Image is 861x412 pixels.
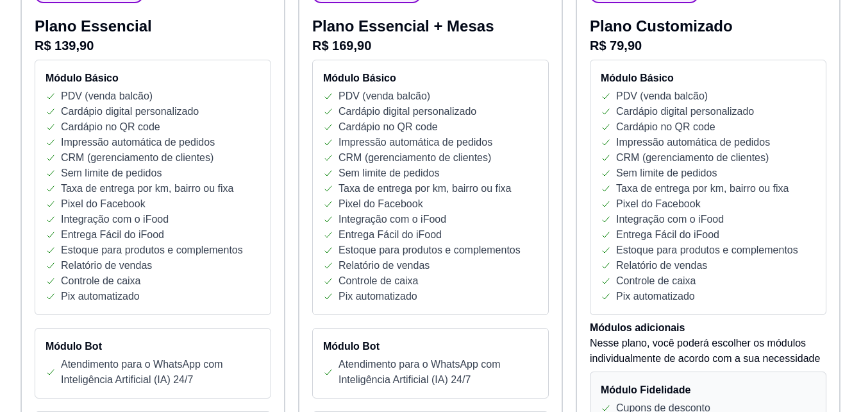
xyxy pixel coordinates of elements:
p: Taxa de entrega por km, bairro ou fixa [616,181,789,196]
h4: Módulo Básico [601,71,815,86]
p: PDV (venda balcão) [616,89,708,104]
p: Pixel do Facebook [616,196,701,212]
h4: Módulo Fidelidade [601,382,815,398]
p: PDV (venda balcão) [339,89,430,104]
p: Cardápio digital personalizado [339,104,476,119]
p: Entrega Fácil do iFood [616,227,719,243]
p: R$ 169,90 [312,37,549,55]
p: Sem limite de pedidos [616,166,717,181]
p: Nesse plano, você poderá escolher os módulos individualmente de acordo com a sua necessidade [590,336,826,366]
p: Sem limite de pedidos [61,166,162,181]
p: CRM (gerenciamento de clientes) [616,150,769,166]
p: Integração com o iFood [61,212,169,227]
p: Controle de caixa [616,273,696,289]
p: Atendimento para o WhatsApp com Inteligência Artificial (IA) 24/7 [339,357,538,388]
p: Controle de caixa [339,273,419,289]
p: Entrega Fácil do iFood [61,227,164,243]
p: Estoque para produtos e complementos [339,243,521,258]
p: Cardápio digital personalizado [616,104,754,119]
p: Atendimento para o WhatsApp com Inteligência Artificial (IA) 24/7 [61,357,260,388]
h4: Módulo Básico [323,71,538,86]
p: Cardápio no QR code [339,119,438,135]
p: Cardápio no QR code [61,119,160,135]
p: Plano Customizado [590,16,826,37]
h4: Módulo Bot [323,339,538,354]
p: Entrega Fácil do iFood [339,227,442,243]
p: R$ 79,90 [590,37,826,55]
p: Taxa de entrega por km, bairro ou fixa [339,181,511,196]
p: Integração com o iFood [339,212,446,227]
p: PDV (venda balcão) [61,89,153,104]
p: Pixel do Facebook [339,196,423,212]
p: Controle de caixa [61,273,141,289]
p: Estoque para produtos e complementos [616,243,798,258]
p: Pix automatizado [61,289,140,304]
p: Plano Essencial [35,16,271,37]
p: Relatório de vendas [61,258,152,273]
p: Sem limite de pedidos [339,166,439,181]
p: CRM (gerenciamento de clientes) [61,150,213,166]
p: Pix automatizado [339,289,417,304]
p: Cardápio no QR code [616,119,715,135]
p: Relatório de vendas [616,258,707,273]
p: R$ 139,90 [35,37,271,55]
p: Taxa de entrega por km, bairro ou fixa [61,181,233,196]
p: Pixel do Facebook [61,196,146,212]
p: Impressão automática de pedidos [616,135,770,150]
p: Plano Essencial + Mesas [312,16,549,37]
p: Estoque para produtos e complementos [61,243,243,258]
p: Pix automatizado [616,289,695,304]
p: CRM (gerenciamento de clientes) [339,150,491,166]
h4: Módulo Bot [46,339,260,354]
p: Integração com o iFood [616,212,724,227]
p: Relatório de vendas [339,258,430,273]
p: Impressão automática de pedidos [339,135,492,150]
p: Impressão automática de pedidos [61,135,215,150]
h4: Módulos adicionais [590,320,826,336]
p: Cardápio digital personalizado [61,104,199,119]
h4: Módulo Básico [46,71,260,86]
